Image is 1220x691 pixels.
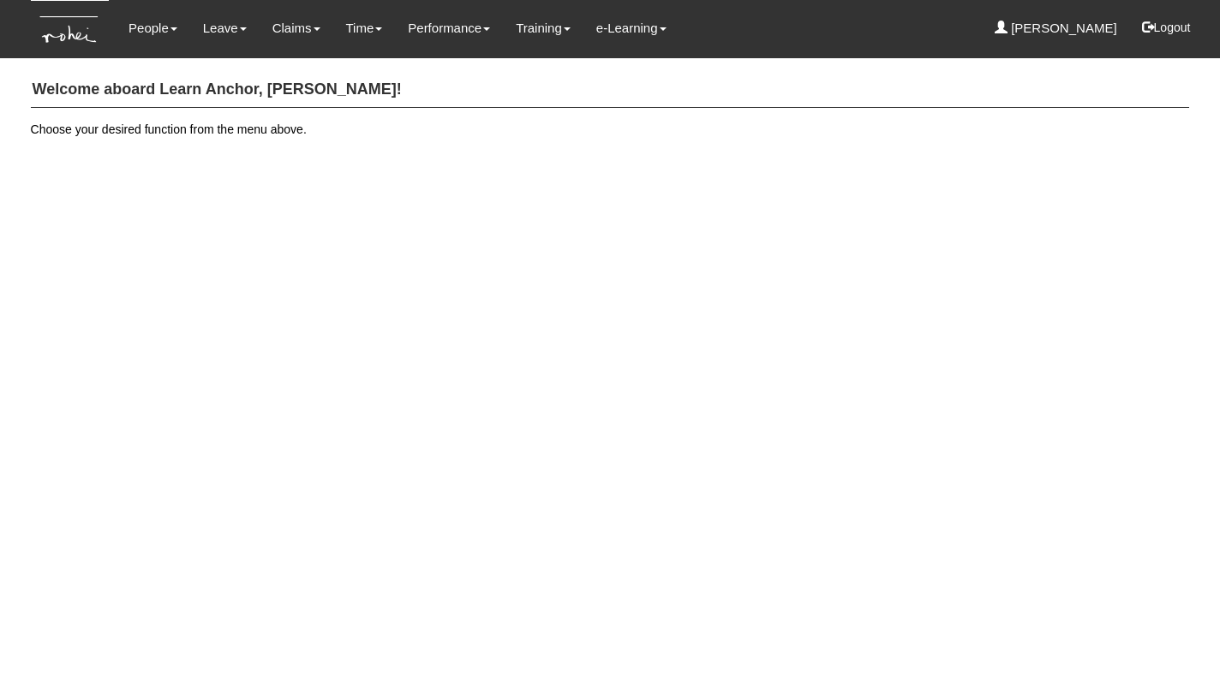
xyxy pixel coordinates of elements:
[272,9,320,48] a: Claims
[31,1,109,58] img: KTs7HI1dOZG7tu7pUkOpGGQAiEQAiEQAj0IhBB1wtXDg6BEAiBEAiBEAiB4RGIoBtemSRFIRACIRACIRACIdCLQARdL1w5OAR...
[31,73,1190,108] h4: Welcome aboard Learn Anchor, [PERSON_NAME]!
[1130,7,1203,48] button: Logout
[31,121,1190,138] p: Choose your desired function from the menu above.
[995,9,1117,48] a: [PERSON_NAME]
[1148,622,1203,674] iframe: chat widget
[516,9,571,48] a: Training
[596,9,667,48] a: e-Learning
[346,9,383,48] a: Time
[203,9,247,48] a: Leave
[408,9,490,48] a: Performance
[129,9,177,48] a: People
